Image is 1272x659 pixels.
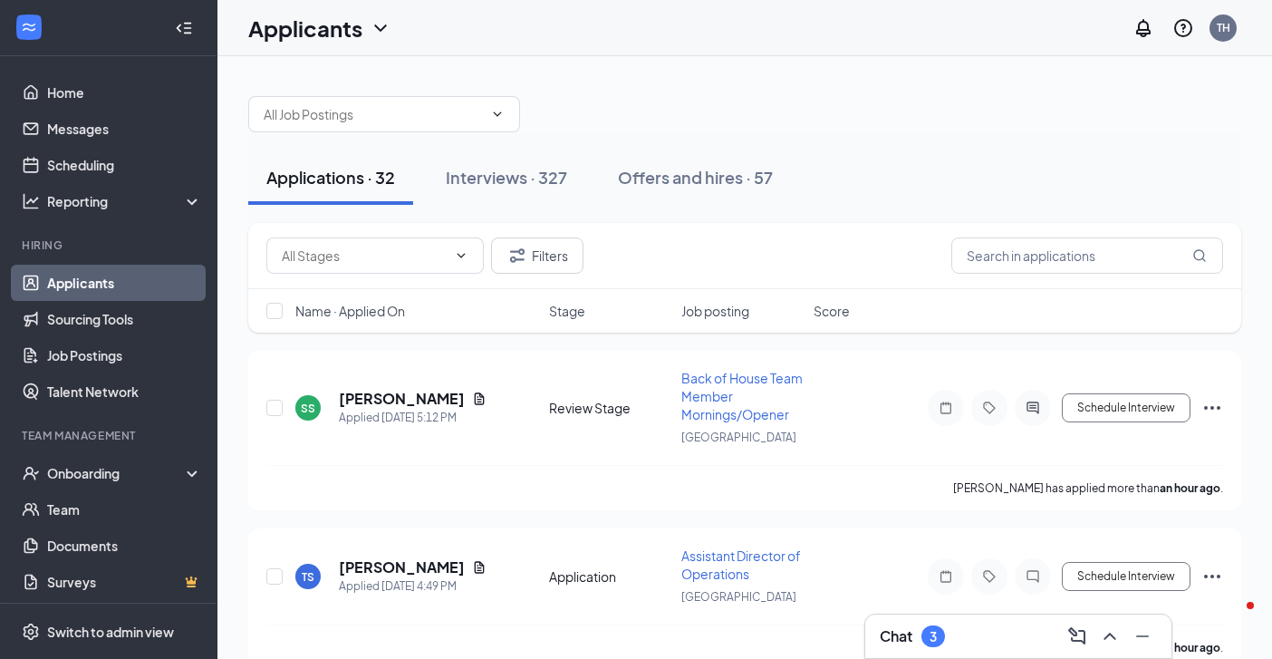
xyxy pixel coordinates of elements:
[47,337,202,373] a: Job Postings
[22,428,198,443] div: Team Management
[1063,622,1092,651] button: ComposeMessage
[506,245,528,267] svg: Filter
[1160,641,1220,654] b: an hour ago
[339,577,487,596] div: Applied [DATE] 4:49 PM
[681,370,803,422] span: Back of House Team Member Mornings/Opener
[814,302,850,320] span: Score
[1217,20,1230,35] div: TH
[47,111,202,147] a: Messages
[1095,622,1124,651] button: ChevronUp
[20,18,38,36] svg: WorkstreamLogo
[951,237,1223,274] input: Search in applications
[1201,397,1223,419] svg: Ellipses
[1132,17,1154,39] svg: Notifications
[491,237,583,274] button: Filter Filters
[1062,393,1190,422] button: Schedule Interview
[1201,566,1223,587] svg: Ellipses
[978,569,1000,584] svg: Tag
[47,491,202,528] a: Team
[248,13,362,44] h1: Applicants
[1128,622,1157,651] button: Minimize
[47,147,202,183] a: Scheduling
[339,389,465,409] h5: [PERSON_NAME]
[880,626,912,646] h3: Chat
[175,19,193,37] svg: Collapse
[370,17,391,39] svg: ChevronDown
[935,401,957,415] svg: Note
[47,265,202,301] a: Applicants
[47,373,202,410] a: Talent Network
[264,104,483,124] input: All Job Postings
[930,629,937,644] div: 3
[266,166,395,189] div: Applications · 32
[490,107,505,121] svg: ChevronDown
[301,401,315,416] div: SS
[22,623,40,641] svg: Settings
[446,166,567,189] div: Interviews · 327
[22,464,40,482] svg: UserCheck
[1022,401,1044,415] svg: ActiveChat
[22,237,198,253] div: Hiring
[339,557,465,577] h5: [PERSON_NAME]
[681,548,801,582] span: Assistant Director of Operations
[1210,597,1254,641] iframe: Intercom live chat
[472,392,487,406] svg: Document
[1160,481,1220,495] b: an hour ago
[1062,562,1190,591] button: Schedule Interview
[1022,569,1044,584] svg: ChatInactive
[1132,625,1153,647] svg: Minimize
[454,248,468,263] svg: ChevronDown
[681,590,796,604] span: [GEOGRAPHIC_DATA]
[47,464,187,482] div: Onboarding
[549,399,670,417] div: Review Stage
[47,623,174,641] div: Switch to admin view
[1192,248,1207,263] svg: MagnifyingGlass
[472,560,487,575] svg: Document
[47,528,202,564] a: Documents
[681,302,749,320] span: Job posting
[1099,625,1121,647] svg: ChevronUp
[935,569,957,584] svg: Note
[978,401,1000,415] svg: Tag
[302,569,314,585] div: TS
[549,302,585,320] span: Stage
[295,302,405,320] span: Name · Applied On
[681,431,796,444] span: [GEOGRAPHIC_DATA]
[47,564,202,600] a: SurveysCrown
[47,192,203,210] div: Reporting
[618,166,773,189] div: Offers and hires · 57
[1066,625,1088,647] svg: ComposeMessage
[47,74,202,111] a: Home
[22,192,40,210] svg: Analysis
[1172,17,1194,39] svg: QuestionInfo
[953,480,1223,496] p: [PERSON_NAME] has applied more than .
[549,567,670,586] div: Application
[47,301,202,337] a: Sourcing Tools
[282,246,447,266] input: All Stages
[339,409,487,427] div: Applied [DATE] 5:12 PM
